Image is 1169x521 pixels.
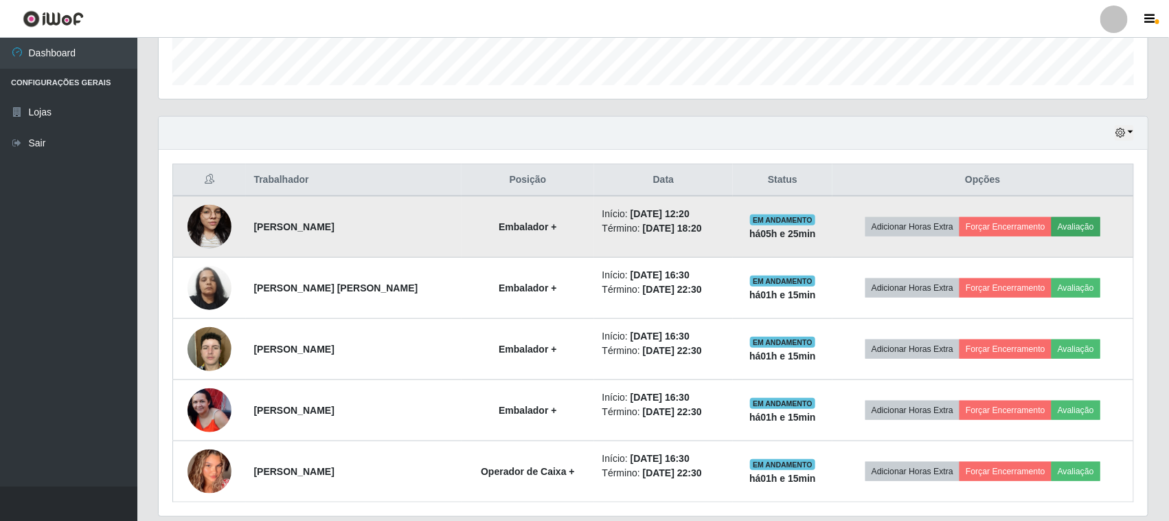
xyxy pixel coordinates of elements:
strong: Operador de Caixa + [481,466,575,477]
time: [DATE] 22:30 [643,345,702,356]
time: [DATE] 18:20 [643,223,702,234]
strong: há 01 h e 15 min [749,473,816,484]
li: Início: [602,207,725,221]
button: Adicionar Horas Extra [865,462,960,481]
span: EM ANDAMENTO [750,214,815,225]
strong: há 01 h e 15 min [749,289,816,300]
button: Adicionar Horas Extra [865,340,960,359]
li: Início: [602,390,725,405]
strong: há 01 h e 15 min [749,412,816,423]
img: 1729691026588.jpeg [188,197,231,256]
li: Início: [602,452,725,466]
button: Avaliação [1052,462,1100,481]
strong: há 01 h e 15 min [749,351,816,362]
li: Término: [602,405,725,419]
strong: [PERSON_NAME] [254,221,334,232]
strong: Embalador + [499,344,556,355]
li: Término: [602,344,725,358]
strong: [PERSON_NAME] [254,466,334,477]
li: Término: [602,221,725,236]
strong: há 05 h e 25 min [749,228,816,239]
strong: [PERSON_NAME] [254,405,334,416]
span: EM ANDAMENTO [750,398,815,409]
button: Adicionar Horas Extra [865,278,960,298]
button: Avaliação [1052,217,1100,236]
button: Forçar Encerramento [960,340,1052,359]
strong: [PERSON_NAME] [254,344,334,355]
button: Adicionar Horas Extra [865,217,960,236]
button: Adicionar Horas Extra [865,401,960,420]
time: [DATE] 22:30 [643,406,702,417]
th: Trabalhador [246,164,462,197]
img: 1717549374266.jpeg [188,320,231,378]
li: Início: [602,268,725,282]
time: [DATE] 16:30 [631,331,690,342]
img: CoreUI Logo [23,10,84,27]
span: EM ANDAMENTO [750,276,815,287]
strong: Embalador + [499,221,556,232]
span: EM ANDAMENTO [750,459,815,470]
th: Posição [462,164,593,197]
button: Avaliação [1052,278,1100,298]
strong: Embalador + [499,282,556,293]
li: Término: [602,282,725,297]
button: Forçar Encerramento [960,278,1052,298]
time: [DATE] 16:30 [631,392,690,403]
img: 1743338839822.jpeg [188,388,231,432]
th: Status [733,164,832,197]
time: [DATE] 12:20 [631,208,690,219]
button: Avaliação [1052,401,1100,420]
span: EM ANDAMENTO [750,337,815,348]
button: Avaliação [1052,340,1100,359]
time: [DATE] 16:30 [631,453,690,464]
img: 1649948956045.jpeg [188,258,231,318]
li: Término: [602,466,725,480]
time: [DATE] 16:30 [631,269,690,280]
li: Início: [602,329,725,344]
button: Forçar Encerramento [960,217,1052,236]
th: Data [594,164,734,197]
th: Opções [832,164,1134,197]
time: [DATE] 22:30 [643,284,702,295]
button: Forçar Encerramento [960,462,1052,481]
strong: [PERSON_NAME] [PERSON_NAME] [254,282,418,293]
img: 1710869632627.jpeg [188,450,231,494]
strong: Embalador + [499,405,556,416]
time: [DATE] 22:30 [643,467,702,478]
button: Forçar Encerramento [960,401,1052,420]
